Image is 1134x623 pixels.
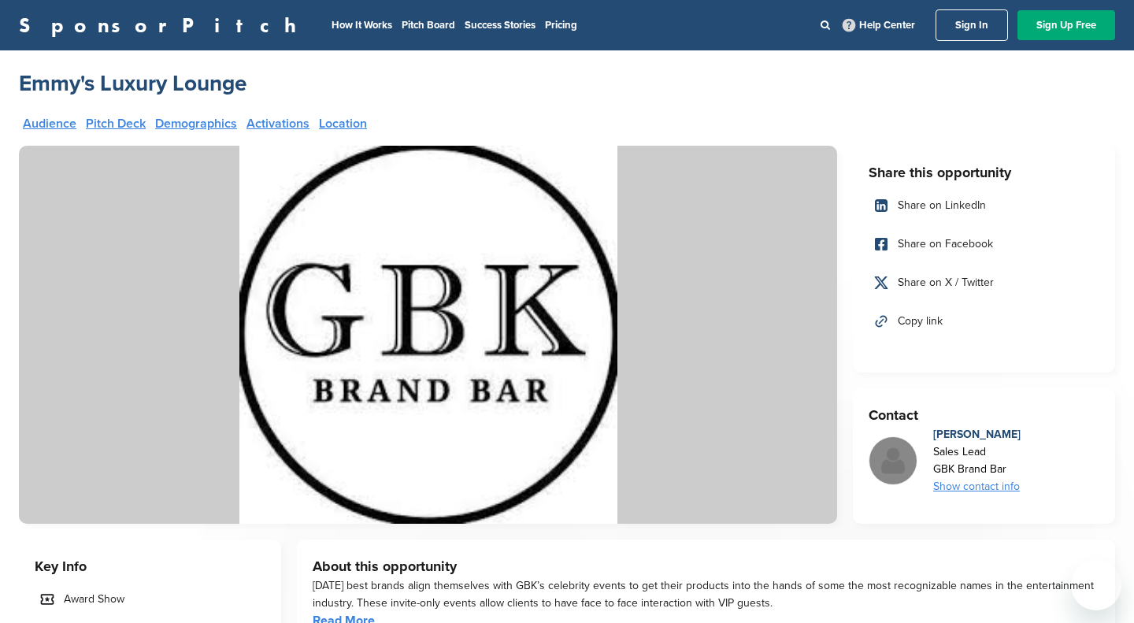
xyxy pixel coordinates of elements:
span: Copy link [898,313,943,330]
a: Share on Facebook [869,228,1099,261]
img: Missing [869,437,917,484]
a: Sign In [936,9,1008,41]
span: Share on X / Twitter [898,274,994,291]
a: Share on LinkedIn [869,189,1099,222]
div: Sales Lead [933,443,1021,461]
a: Pitch Deck [86,117,146,130]
span: Share on Facebook [898,235,993,253]
a: Demographics [155,117,237,130]
a: Help Center [839,16,918,35]
a: Pricing [545,19,577,32]
a: Audience [23,117,76,130]
a: Emmy's Luxury Lounge [19,69,246,98]
a: Sign Up Free [1017,10,1115,40]
h3: Share this opportunity [869,161,1099,184]
div: [DATE] best brands align themselves with GBK’s celebrity events to get their products into the ha... [313,577,1099,612]
h3: About this opportunity [313,555,1099,577]
h3: Contact [869,404,1099,426]
a: SponsorPitch [19,15,306,35]
a: Pitch Board [402,19,455,32]
a: Share on X / Twitter [869,266,1099,299]
div: Show contact info [933,478,1021,495]
a: Copy link [869,305,1099,338]
img: Sponsorpitch & [19,146,837,524]
iframe: Botón para iniciar la ventana de mensajería [1071,560,1121,610]
a: Activations [246,117,309,130]
span: Share on LinkedIn [898,197,986,214]
div: GBK Brand Bar [933,461,1021,478]
span: Award Show [64,591,124,608]
div: [PERSON_NAME] [933,426,1021,443]
a: Success Stories [465,19,535,32]
a: How It Works [332,19,392,32]
h3: Key Info [35,555,265,577]
a: Location [319,117,367,130]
